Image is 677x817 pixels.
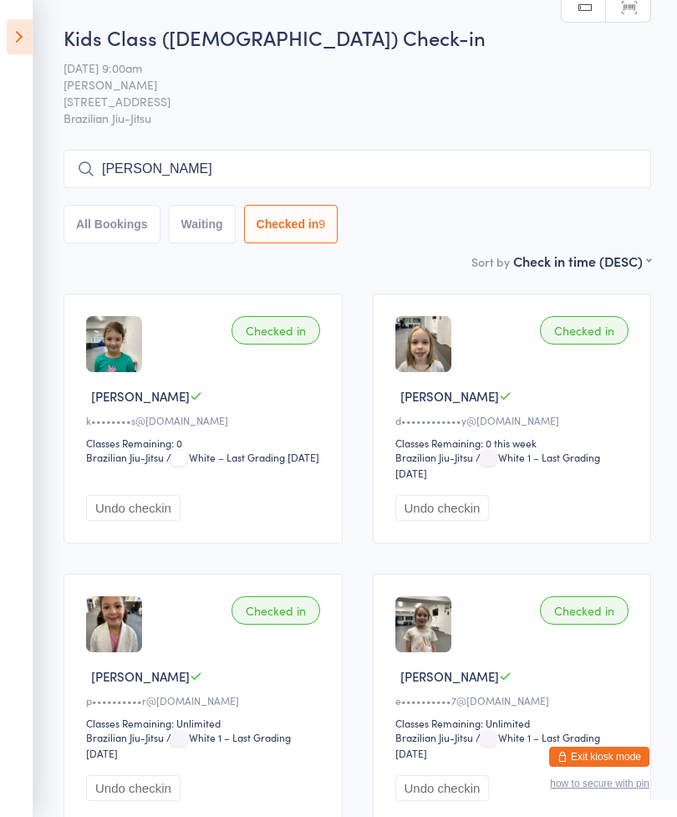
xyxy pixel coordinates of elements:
input: Search [64,150,651,188]
div: Checked in [540,316,629,345]
div: k••••••••s@[DOMAIN_NAME] [86,413,325,427]
div: 9 [318,217,325,231]
button: Undo checkin [395,775,490,801]
div: Checked in [232,596,320,625]
div: Brazilian Jiu-Jitsu [395,730,473,744]
button: All Bookings [64,205,160,243]
span: Brazilian Jiu-Jitsu [64,110,651,126]
div: Brazilian Jiu-Jitsu [86,450,164,464]
img: image1743202260.png [395,316,451,372]
h2: Kids Class ([DEMOGRAPHIC_DATA]) Check-in [64,23,651,51]
span: [STREET_ADDRESS] [64,93,625,110]
span: [PERSON_NAME] [64,76,625,93]
button: Waiting [169,205,236,243]
img: image1750920579.png [395,596,451,652]
span: [PERSON_NAME] [91,387,190,405]
span: / White – Last Grading [DATE] [166,450,319,464]
div: Classes Remaining: Unlimited [86,716,325,730]
span: [PERSON_NAME] [400,387,499,405]
span: [PERSON_NAME] [400,667,499,685]
img: image1731106456.png [86,316,142,372]
button: Undo checkin [395,495,490,521]
div: d••••••••••••y@[DOMAIN_NAME] [395,413,634,427]
span: [PERSON_NAME] [91,667,190,685]
button: how to secure with pin [550,778,649,789]
div: Classes Remaining: 0 [86,436,325,450]
div: Checked in [232,316,320,345]
span: [DATE] 9:00am [64,59,625,76]
label: Sort by [471,253,510,270]
button: Checked in9 [244,205,338,243]
div: Brazilian Jiu-Jitsu [86,730,164,744]
button: Exit kiosk mode [549,747,649,767]
div: Brazilian Jiu-Jitsu [395,450,473,464]
div: Classes Remaining: 0 this week [395,436,634,450]
div: e••••••••••7@[DOMAIN_NAME] [395,693,634,707]
button: Undo checkin [86,775,181,801]
div: Checked in [540,596,629,625]
button: Undo checkin [86,495,181,521]
div: Classes Remaining: Unlimited [395,716,634,730]
div: Check in time (DESC) [513,252,651,270]
div: p••••••••••r@[DOMAIN_NAME] [86,693,325,707]
img: image1749250772.png [86,596,142,652]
